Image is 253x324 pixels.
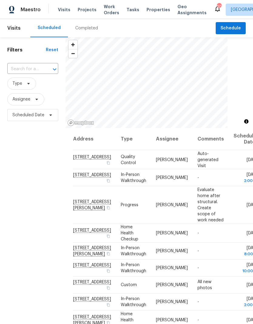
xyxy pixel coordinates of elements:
button: Open [50,65,59,74]
span: Custom [121,283,137,287]
div: 20 [217,4,221,10]
span: - [197,249,199,253]
input: Search for an address... [7,64,41,74]
button: Copy Address [106,302,111,308]
span: Progress [121,203,138,207]
button: Copy Address [106,160,111,165]
span: Quality Control [121,154,136,165]
canvas: Map [66,37,228,128]
span: In-Person Walkthrough [121,246,146,256]
span: Projects [78,7,96,13]
span: [PERSON_NAME] [156,283,188,287]
span: - [197,176,199,180]
span: In-Person Walkthrough [121,297,146,307]
span: Scheduled Date [12,112,44,118]
button: Zoom out [69,49,77,58]
span: Properties [147,7,170,13]
span: Tasks [126,8,139,12]
span: - [197,318,199,322]
button: Copy Address [106,178,111,183]
span: Geo Assignments [177,4,207,16]
span: All new photos [197,280,212,290]
button: Copy Address [106,205,111,210]
button: Copy Address [106,285,111,291]
span: Type [12,81,22,87]
th: Address [73,128,116,150]
span: In-Person Walkthrough [121,173,146,183]
span: [PERSON_NAME] [156,176,188,180]
button: Copy Address [106,251,111,256]
span: Visits [7,21,21,35]
span: Assignee [12,96,30,102]
button: Toggle attribution [243,118,250,125]
div: Completed [75,25,98,31]
span: [PERSON_NAME] [156,318,188,322]
button: Copy Address [106,233,111,239]
th: Comments [193,128,229,150]
span: Maestro [21,7,41,13]
span: Visits [58,7,70,13]
h1: Filters [7,47,46,53]
th: Type [116,128,151,150]
span: [PERSON_NAME] [156,249,188,253]
span: - [197,266,199,270]
span: Home Health Checkup [121,225,138,241]
span: Toggle attribution [245,118,248,125]
div: Reset [46,47,58,53]
span: Auto-generated Visit [197,151,218,168]
span: - [197,300,199,304]
span: Schedule [221,25,241,32]
span: Work Orders [104,4,119,16]
span: - [197,231,199,235]
span: [PERSON_NAME] [156,266,188,270]
span: [PERSON_NAME] [156,231,188,235]
th: Assignee [151,128,193,150]
span: [PERSON_NAME] [156,300,188,304]
span: [PERSON_NAME] [156,203,188,207]
a: Mapbox homepage [67,119,94,126]
span: Evaluate home after structural. Create scope of work needed [197,187,224,222]
button: Schedule [216,22,246,35]
div: Scheduled [38,25,61,31]
span: In-Person Walkthrough [121,263,146,273]
button: Zoom in [69,40,77,49]
span: [PERSON_NAME] [156,157,188,162]
button: Copy Address [106,268,111,274]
